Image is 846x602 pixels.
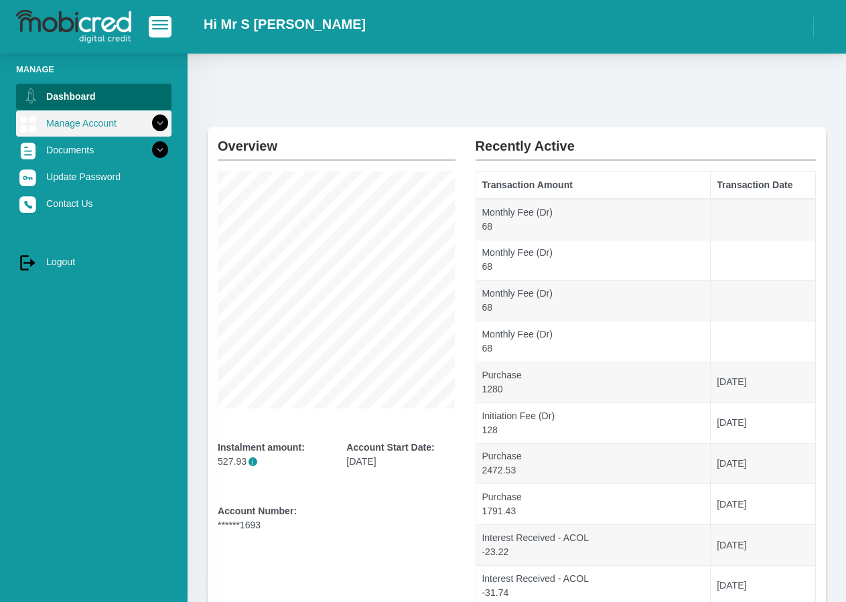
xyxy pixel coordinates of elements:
td: [DATE] [711,443,816,484]
li: Manage [16,63,171,76]
a: Update Password [16,164,171,190]
td: Interest Received - ACOL -23.22 [476,525,711,566]
a: Contact Us [16,191,171,216]
td: [DATE] [711,362,816,402]
b: Instalment amount: [218,442,305,453]
span: i [249,457,257,466]
td: Purchase 1791.43 [476,484,711,525]
a: Logout [16,249,171,275]
div: [DATE] [346,441,455,469]
th: Transaction Amount [476,172,711,199]
td: Monthly Fee (Dr) 68 [476,199,711,240]
th: Transaction Date [711,172,816,199]
h2: Overview [218,127,455,154]
td: Monthly Fee (Dr) 68 [476,321,711,362]
td: Monthly Fee (Dr) 68 [476,240,711,281]
td: [DATE] [711,402,816,443]
a: Manage Account [16,110,171,136]
td: [DATE] [711,484,816,525]
a: Dashboard [16,84,171,109]
p: 527.93 [218,455,326,469]
h2: Hi Mr S [PERSON_NAME] [204,16,366,32]
h2: Recently Active [476,127,816,154]
b: Account Start Date: [346,442,434,453]
td: Purchase 1280 [476,362,711,402]
td: Purchase 2472.53 [476,443,711,484]
td: Initiation Fee (Dr) 128 [476,402,711,443]
b: Account Number: [218,506,297,516]
td: [DATE] [711,525,816,566]
td: Monthly Fee (Dr) 68 [476,281,711,321]
a: Documents [16,137,171,163]
img: logo-mobicred.svg [16,10,131,44]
